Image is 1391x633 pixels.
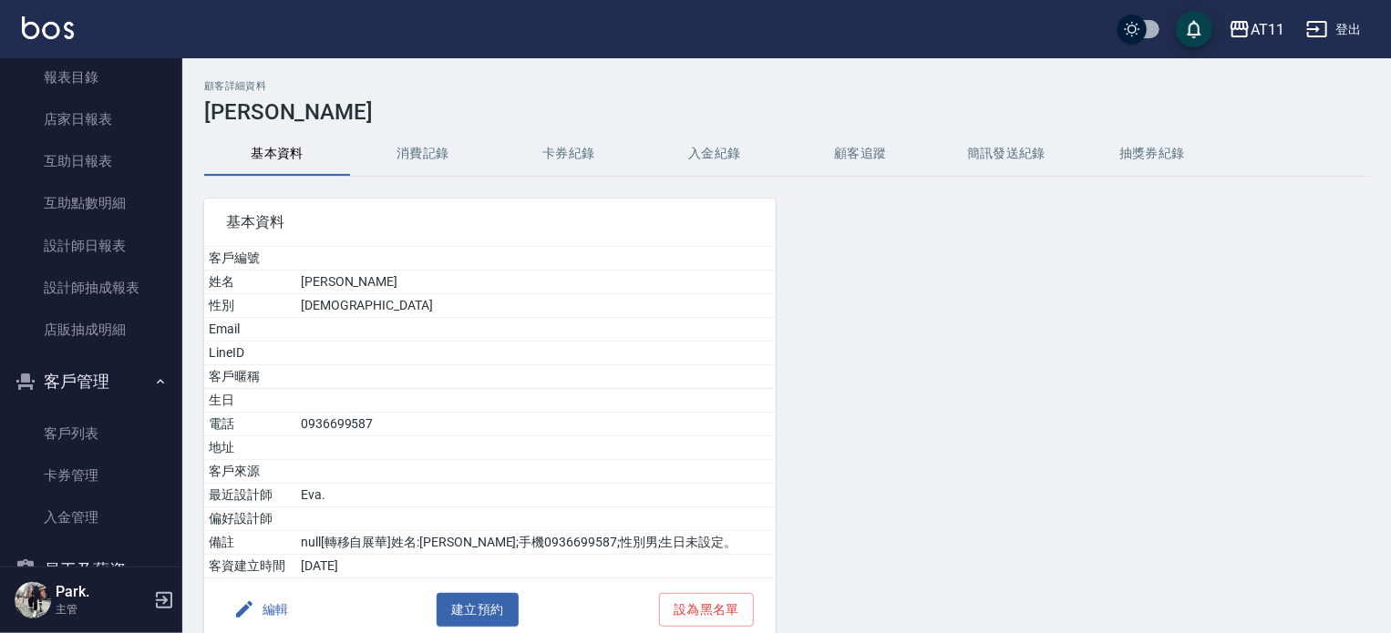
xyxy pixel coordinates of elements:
button: 抽獎券紀錄 [1079,132,1225,176]
td: 客戶來源 [204,460,296,484]
td: 客資建立時間 [204,555,296,578]
button: 客戶管理 [7,358,175,405]
a: 店販抽成明細 [7,309,175,351]
td: 生日 [204,389,296,413]
a: 店家日報表 [7,98,175,140]
button: 員工及薪資 [7,546,175,594]
h3: [PERSON_NAME] [204,99,1369,125]
td: [DEMOGRAPHIC_DATA] [296,294,776,318]
td: 電話 [204,413,296,436]
td: LineID [204,342,296,365]
td: [PERSON_NAME] [296,271,776,294]
a: 設計師日報表 [7,225,175,267]
td: 偏好設計師 [204,507,296,531]
span: 基本資料 [226,213,754,231]
td: [DATE] [296,555,776,578]
button: 顧客追蹤 [788,132,933,176]
td: 姓名 [204,271,296,294]
button: 基本資料 [204,132,350,176]
td: 備註 [204,531,296,555]
div: AT11 [1251,18,1284,41]
a: 互助點數明細 [7,182,175,224]
td: 客戶暱稱 [204,365,296,389]
button: 卡券紀錄 [496,132,642,176]
td: 客戶編號 [204,247,296,271]
a: 設計師抽成報表 [7,267,175,309]
button: 入金紀錄 [642,132,788,176]
button: AT11 [1221,11,1292,48]
h5: Park. [56,583,149,601]
button: 設為黑名單 [659,593,754,627]
a: 入金管理 [7,496,175,538]
td: null[轉移自展華]姓名:[PERSON_NAME];手機0936699587;性別男;生日未設定。 [296,531,776,555]
a: 客戶列表 [7,413,175,454]
h2: 顧客詳細資料 [204,80,1369,92]
button: 編輯 [226,593,296,627]
img: Person [15,582,51,618]
td: 0936699587 [296,413,776,436]
a: 卡券管理 [7,454,175,496]
button: 消費記錄 [350,132,496,176]
td: 性別 [204,294,296,318]
button: 建立預約 [437,593,519,627]
a: 互助日報表 [7,140,175,182]
button: save [1176,11,1212,47]
button: 登出 [1299,13,1369,46]
a: 報表目錄 [7,56,175,98]
td: Eva. [296,484,776,507]
td: 地址 [204,436,296,460]
img: Logo [22,16,74,39]
td: 最近設計師 [204,484,296,507]
button: 簡訊發送紀錄 [933,132,1079,176]
td: Email [204,318,296,342]
p: 主管 [56,601,149,618]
